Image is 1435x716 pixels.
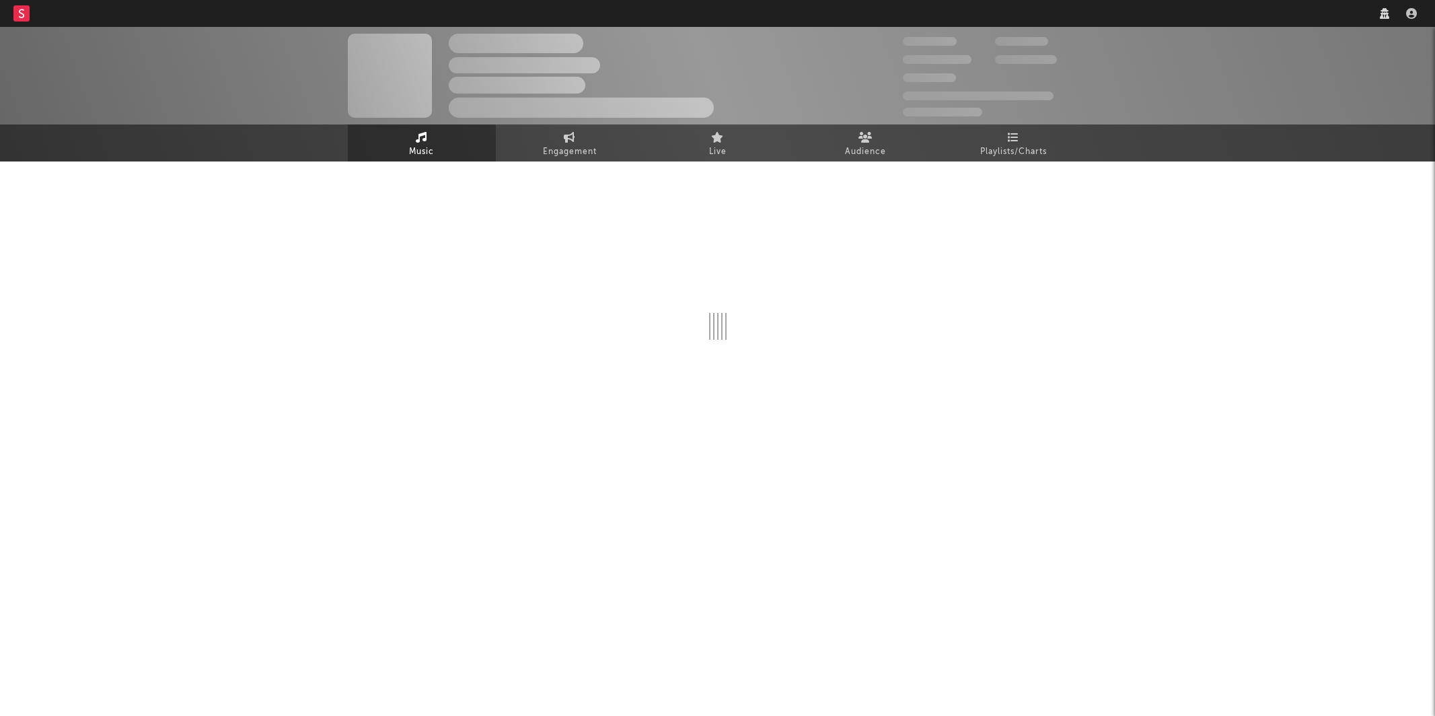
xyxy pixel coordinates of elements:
a: Live [644,124,792,162]
span: Music [409,144,434,160]
a: Audience [792,124,940,162]
span: 100,000 [903,73,956,82]
a: Playlists/Charts [940,124,1088,162]
span: 50,000,000 Monthly Listeners [903,92,1054,100]
span: 100,000 [995,37,1048,46]
span: 50,000,000 [903,55,971,64]
span: 300,000 [903,37,957,46]
a: Music [348,124,496,162]
span: Playlists/Charts [980,144,1047,160]
span: Engagement [543,144,597,160]
span: 1,000,000 [995,55,1057,64]
span: Audience [845,144,886,160]
a: Engagement [496,124,644,162]
span: Jump Score: 85.0 [903,108,982,116]
span: Live [709,144,727,160]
